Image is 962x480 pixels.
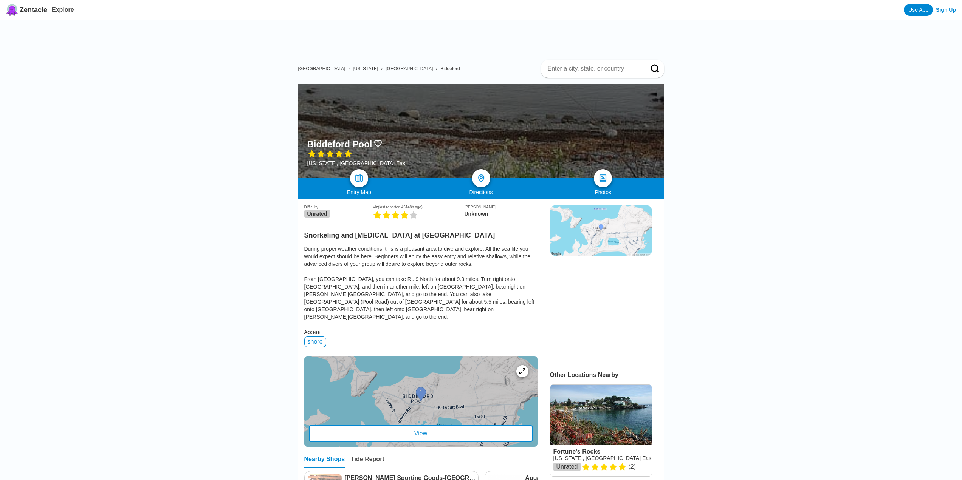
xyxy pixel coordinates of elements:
[307,160,407,166] div: [US_STATE], [GEOGRAPHIC_DATA] East
[464,211,537,217] div: Unknown
[550,372,664,378] div: Other Locations Nearby
[350,169,368,187] a: map
[472,169,490,187] a: directions
[598,174,607,183] img: photos
[440,66,460,71] a: Biddeford
[304,330,538,335] div: Access
[550,205,652,256] img: staticmap
[348,66,350,71] span: ›
[304,245,538,321] div: During proper weather conditions, this is a pleasant area to dive and explore. All the sea life y...
[594,169,612,187] a: photos
[904,4,933,16] a: Use App
[355,174,364,183] img: map
[351,456,384,468] div: Tide Report
[547,65,640,73] input: Enter a city, state, or country
[20,6,47,14] span: Zentacle
[436,66,437,71] span: ›
[386,66,433,71] a: [GEOGRAPHIC_DATA]
[373,205,464,209] div: Viz (last reported 45148h ago)
[477,174,486,183] img: directions
[298,189,420,195] div: Entry Map
[542,189,664,195] div: Photos
[381,66,383,71] span: ›
[307,139,372,150] h1: Biddeford Pool
[936,7,956,13] a: Sign Up
[353,66,378,71] a: [US_STATE]
[304,356,538,447] a: entry mapView
[304,227,538,239] h2: Snorkeling and [MEDICAL_DATA] at [GEOGRAPHIC_DATA]
[304,205,373,209] div: Difficulty
[420,189,542,195] div: Directions
[6,4,18,16] img: Zentacle logo
[298,66,345,71] a: [GEOGRAPHIC_DATA]
[52,6,74,13] a: Explore
[304,336,326,347] div: shore
[304,210,330,218] span: Unrated
[304,456,345,468] div: Nearby Shops
[464,205,537,209] div: [PERSON_NAME]
[309,425,533,442] div: View
[6,4,47,16] a: Zentacle logoZentacle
